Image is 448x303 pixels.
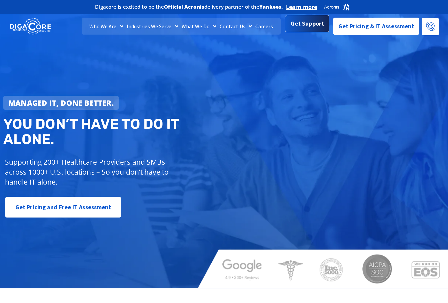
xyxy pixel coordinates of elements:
nav: Menu [82,18,281,35]
img: DigaCore Technology Consulting [10,18,51,35]
b: Official Acronis [164,3,204,10]
h2: You don’t have to do IT alone. [3,116,229,147]
strong: Managed IT, done better. [8,98,114,108]
b: Yankees. [259,3,283,10]
a: Who We Are [88,18,125,35]
a: Industries We Serve [125,18,180,35]
span: Get Pricing & IT Assessment [338,20,414,33]
span: Get Pricing and Free IT Assessment [15,201,111,214]
a: What We Do [180,18,218,35]
a: Learn more [286,4,317,10]
a: Contact Us [218,18,254,35]
a: Careers [254,18,275,35]
img: Acronis [324,3,350,11]
a: Managed IT, done better. [3,96,119,110]
a: Get Support [285,15,329,32]
span: Get Support [291,17,324,30]
a: Get Pricing & IT Assessment [333,18,420,35]
h2: Digacore is excited to be the delivery partner of the [95,4,283,9]
a: Get Pricing and Free IT Assessment [5,197,121,218]
p: Supporting 200+ Healthcare Providers and SMBs across 1000+ U.S. locations – So you don’t have to ... [5,157,188,187]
